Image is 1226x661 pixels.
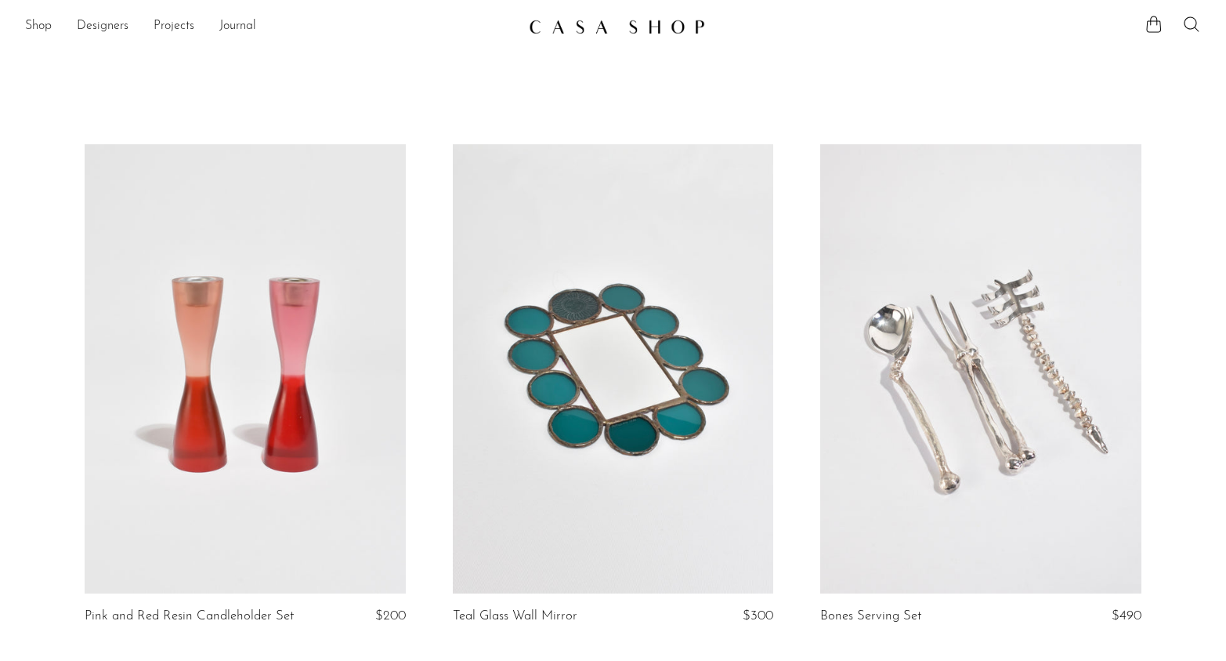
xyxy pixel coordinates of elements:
[1112,609,1141,623] span: $490
[25,16,52,37] a: Shop
[25,13,516,40] nav: Desktop navigation
[219,16,256,37] a: Journal
[820,609,921,623] a: Bones Serving Set
[77,16,128,37] a: Designers
[453,609,577,623] a: Teal Glass Wall Mirror
[154,16,194,37] a: Projects
[743,609,773,623] span: $300
[85,609,294,623] a: Pink and Red Resin Candleholder Set
[375,609,406,623] span: $200
[25,13,516,40] ul: NEW HEADER MENU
